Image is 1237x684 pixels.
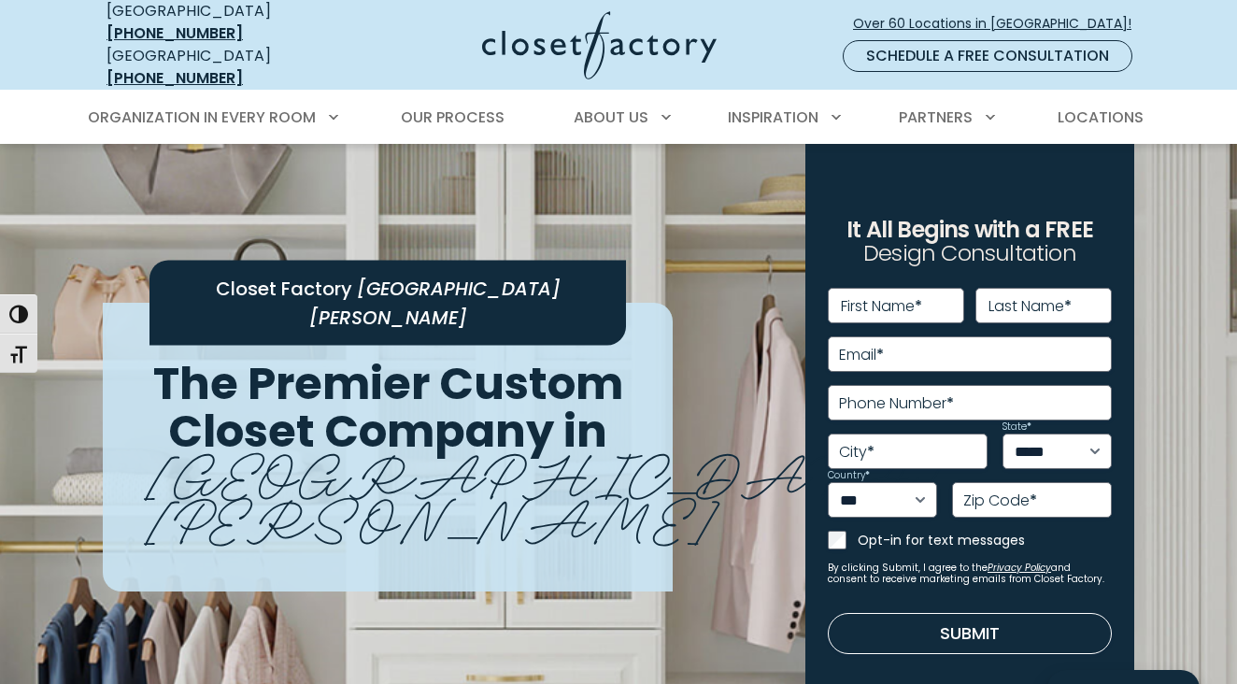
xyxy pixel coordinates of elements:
[107,45,335,90] div: [GEOGRAPHIC_DATA]
[839,445,874,460] label: City
[963,493,1037,508] label: Zip Code
[146,427,945,557] span: [GEOGRAPHIC_DATA][PERSON_NAME]
[1058,107,1144,128] span: Locations
[841,299,922,314] label: First Name
[988,299,1072,314] label: Last Name
[899,107,973,128] span: Partners
[401,107,505,128] span: Our Process
[853,14,1146,34] span: Over 60 Locations in [GEOGRAPHIC_DATA]!
[852,7,1147,40] a: Over 60 Locations in [GEOGRAPHIC_DATA]!
[839,396,954,411] label: Phone Number
[574,107,648,128] span: About Us
[839,348,884,363] label: Email
[988,561,1051,575] a: Privacy Policy
[216,276,352,302] span: Closet Factory
[153,352,623,463] span: The Premier Custom Closet Company in
[846,214,1093,245] span: It All Begins with a FREE
[107,67,243,89] a: [PHONE_NUMBER]
[858,531,1112,549] label: Opt-in for text messages
[1002,422,1031,432] label: State
[75,92,1162,144] nav: Primary Menu
[309,276,561,332] span: [GEOGRAPHIC_DATA][PERSON_NAME]
[843,40,1132,72] a: Schedule a Free Consultation
[728,107,818,128] span: Inspiration
[828,563,1112,585] small: By clicking Submit, I agree to the and consent to receive marketing emails from Closet Factory.
[863,238,1076,269] span: Design Consultation
[828,471,870,480] label: Country
[107,22,243,44] a: [PHONE_NUMBER]
[88,107,316,128] span: Organization in Every Room
[828,613,1112,654] button: Submit
[482,11,717,79] img: Closet Factory Logo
